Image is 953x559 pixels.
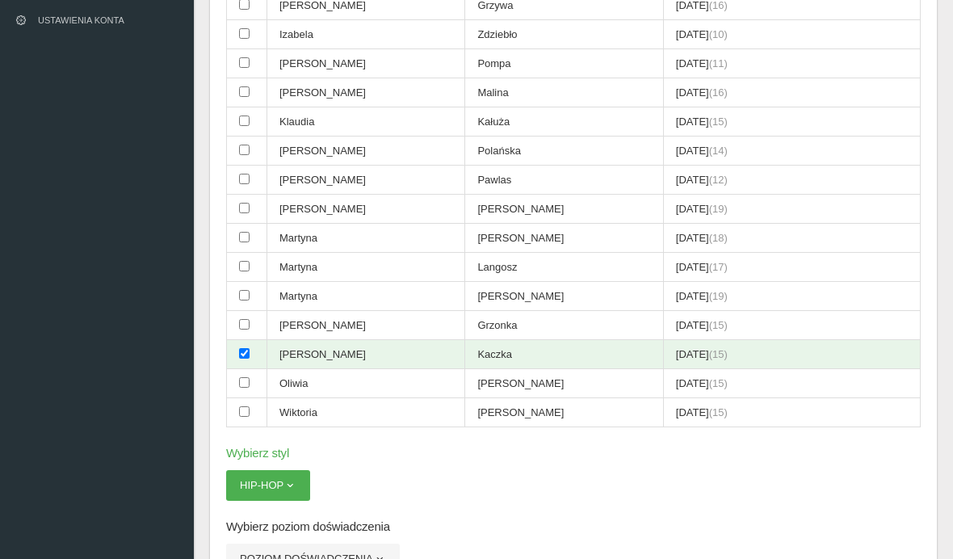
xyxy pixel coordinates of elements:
[709,203,728,215] span: (19)
[267,282,465,311] td: Martyna
[663,78,920,107] td: [DATE]
[267,166,465,195] td: [PERSON_NAME]
[267,311,465,340] td: [PERSON_NAME]
[709,319,728,331] span: (15)
[663,398,920,427] td: [DATE]
[226,443,921,462] h6: Wybierz styl
[663,311,920,340] td: [DATE]
[226,470,310,501] button: Hip-hop
[465,224,663,253] td: [PERSON_NAME]
[663,195,920,224] td: [DATE]
[267,224,465,253] td: Martyna
[709,57,728,69] span: (11)
[663,137,920,166] td: [DATE]
[709,116,728,128] span: (15)
[465,137,663,166] td: Polańska
[663,166,920,195] td: [DATE]
[267,78,465,107] td: [PERSON_NAME]
[663,369,920,398] td: [DATE]
[267,137,465,166] td: [PERSON_NAME]
[709,232,728,244] span: (18)
[465,166,663,195] td: Pawlas
[267,398,465,427] td: Wiktoria
[267,340,465,369] td: [PERSON_NAME]
[267,195,465,224] td: [PERSON_NAME]
[465,195,663,224] td: [PERSON_NAME]
[226,517,921,536] h6: Wybierz poziom doświadczenia
[709,86,728,99] span: (16)
[663,107,920,137] td: [DATE]
[465,20,663,49] td: Zdziebło
[465,398,663,427] td: [PERSON_NAME]
[465,107,663,137] td: Kałuża
[267,253,465,282] td: Martyna
[709,406,728,418] span: (15)
[663,340,920,369] td: [DATE]
[709,174,728,186] span: (12)
[465,311,663,340] td: Grzonka
[663,20,920,49] td: [DATE]
[663,224,920,253] td: [DATE]
[709,290,728,302] span: (19)
[709,348,728,360] span: (15)
[663,253,920,282] td: [DATE]
[267,107,465,137] td: Klaudia
[709,145,728,157] span: (14)
[465,253,663,282] td: Langosz
[38,15,124,25] span: Ustawienia konta
[267,20,465,49] td: Izabela
[465,369,663,398] td: [PERSON_NAME]
[465,282,663,311] td: [PERSON_NAME]
[267,49,465,78] td: [PERSON_NAME]
[709,261,728,273] span: (17)
[709,28,728,40] span: (10)
[465,340,663,369] td: Kaczka
[709,377,728,389] span: (15)
[663,49,920,78] td: [DATE]
[663,282,920,311] td: [DATE]
[465,78,663,107] td: Malina
[267,369,465,398] td: Oliwia
[465,49,663,78] td: Pompa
